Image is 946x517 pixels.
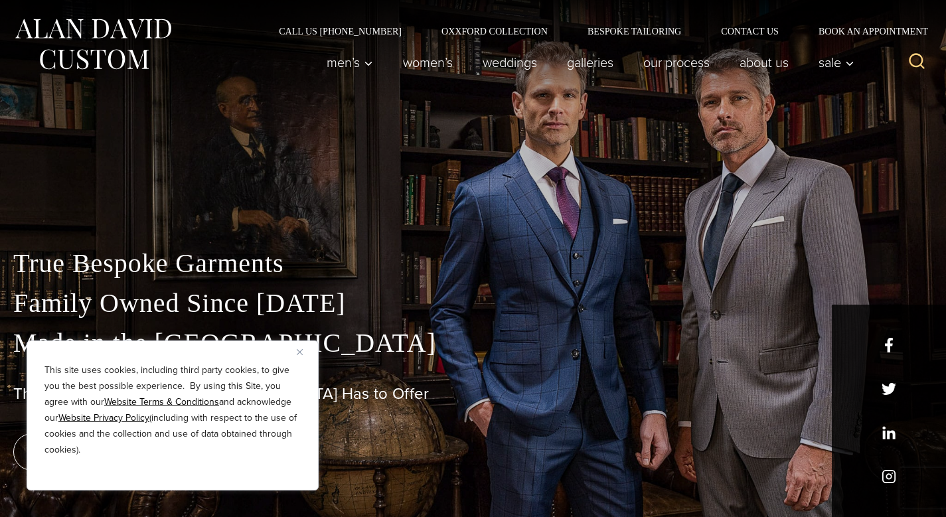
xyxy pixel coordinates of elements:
[13,15,173,74] img: Alan David Custom
[58,411,149,425] a: Website Privacy Policy
[13,384,933,404] h1: The Best Custom Suits [GEOGRAPHIC_DATA] Has to Offer
[629,49,725,76] a: Our Process
[422,27,568,36] a: Oxxford Collection
[568,27,701,36] a: Bespoke Tailoring
[297,349,303,355] img: Close
[13,244,933,363] p: True Bespoke Garments Family Owned Since [DATE] Made in the [GEOGRAPHIC_DATA]
[13,433,199,471] a: book an appointment
[104,395,219,409] a: Website Terms & Conditions
[44,362,301,458] p: This site uses cookies, including third party cookies, to give you the best possible experience. ...
[297,344,313,360] button: Close
[901,46,933,78] button: View Search Form
[327,56,373,69] span: Men’s
[468,49,552,76] a: weddings
[388,49,468,76] a: Women’s
[312,49,862,76] nav: Primary Navigation
[799,27,933,36] a: Book an Appointment
[259,27,933,36] nav: Secondary Navigation
[701,27,799,36] a: Contact Us
[725,49,804,76] a: About Us
[819,56,854,69] span: Sale
[259,27,422,36] a: Call Us [PHONE_NUMBER]
[552,49,629,76] a: Galleries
